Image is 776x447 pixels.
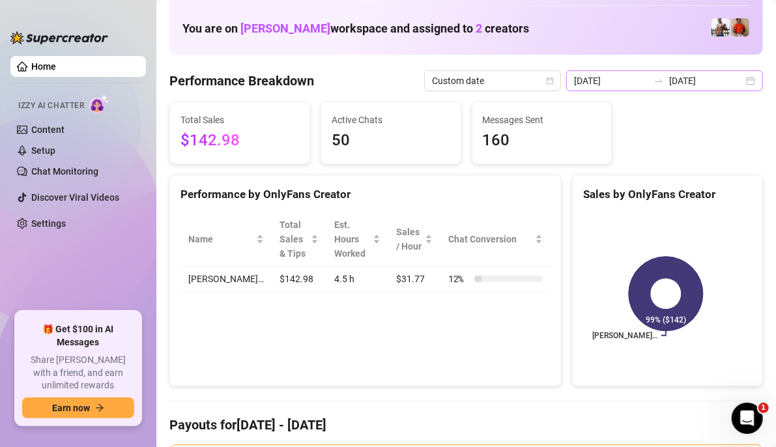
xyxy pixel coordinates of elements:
a: Chat Monitoring [31,166,98,177]
h4: Payouts for [DATE] - [DATE] [169,416,763,434]
text: [PERSON_NAME]… [592,331,657,340]
span: Earn now [52,403,90,413]
span: 🎁 Get $100 in AI Messages [22,323,134,349]
div: Est. Hours Worked [334,218,370,261]
img: Justin [731,18,749,36]
a: Setup [31,145,55,156]
span: 12 % [448,272,469,286]
div: Sales by OnlyFans Creator [583,186,752,203]
img: JUSTIN [711,18,730,36]
input: End date [669,74,743,88]
span: Total Sales [180,113,299,127]
img: AI Chatter [89,94,109,113]
td: 4.5 h [326,267,388,292]
span: [PERSON_NAME] [240,22,330,35]
a: Content [31,124,65,135]
input: Start date [574,74,648,88]
th: Sales / Hour [388,212,440,267]
span: 2 [476,22,482,35]
span: Chat Conversion [448,232,532,246]
span: Custom date [432,71,553,91]
div: Performance by OnlyFans Creator [180,186,551,203]
th: Chat Conversion [440,212,551,267]
span: $142.98 [180,128,299,153]
span: to [654,76,664,86]
iframe: Intercom live chat [732,403,763,434]
h4: Performance Breakdown [169,72,314,90]
span: arrow-right [95,403,104,412]
img: logo-BBDzfeDw.svg [10,31,108,44]
button: Earn nowarrow-right [22,397,134,418]
h1: You are on workspace and assigned to creators [182,22,529,36]
td: $142.98 [272,267,326,292]
span: Messages Sent [483,113,601,127]
span: 1 [758,403,769,413]
th: Total Sales & Tips [272,212,326,267]
span: Izzy AI Chatter [18,100,84,112]
td: $31.77 [388,267,440,292]
a: Home [31,61,56,72]
span: Sales / Hour [396,225,422,253]
a: Discover Viral Videos [31,192,119,203]
span: Active Chats [332,113,450,127]
th: Name [180,212,272,267]
td: [PERSON_NAME]… [180,267,272,292]
span: Share [PERSON_NAME] with a friend, and earn unlimited rewards [22,354,134,392]
a: Settings [31,218,66,229]
span: 160 [483,128,601,153]
span: 50 [332,128,450,153]
span: swap-right [654,76,664,86]
span: calendar [546,77,554,85]
span: Total Sales & Tips [280,218,308,261]
span: Name [188,232,253,246]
